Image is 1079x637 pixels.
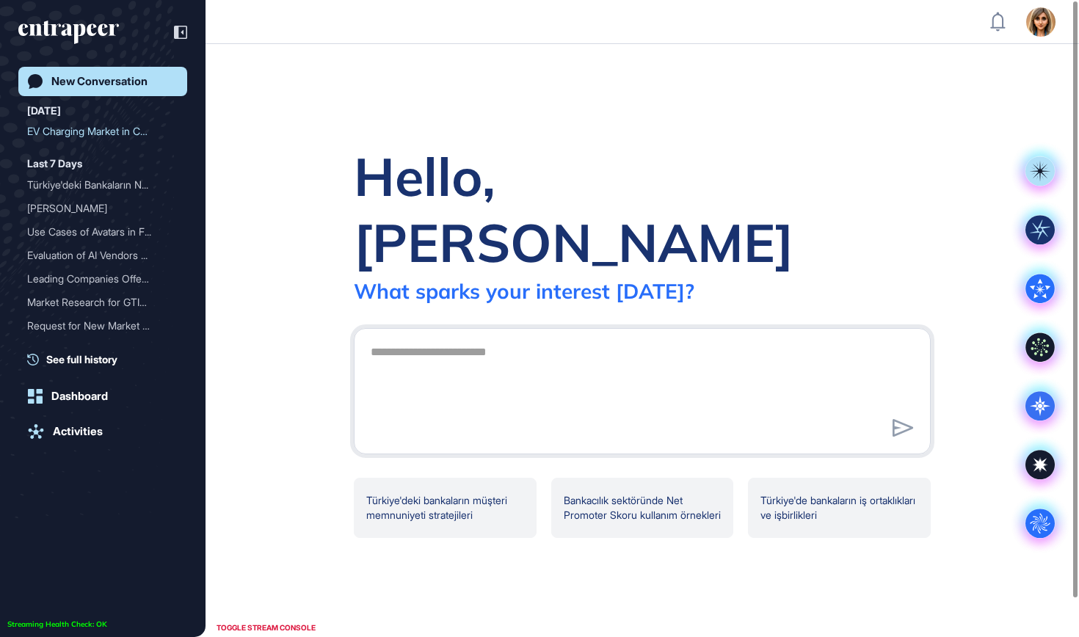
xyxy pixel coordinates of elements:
div: Evaluation of AI Agents f... [27,338,167,361]
div: EV Charging Market in Central Asia [27,120,178,143]
div: Use Cases of Avatars in Finance [27,220,178,244]
img: user-avatar [1026,7,1056,37]
a: See full history [27,352,187,367]
div: Activities [53,425,103,438]
div: Dashboard [51,390,108,403]
div: Evaluation of AI Vendors ... [27,244,167,267]
div: Market Research for GTIP No: 300590999000 Market Expansion [27,291,178,314]
div: Türkiye'deki Bankaların Net Promoter Skor Kullanım Örnekleri ve İşbirlikleri [27,173,178,197]
div: Bankacılık sektöründe Net Promoter Skoru kullanım örnekleri [551,478,734,538]
div: New Conversation [51,75,148,88]
div: Türkiye'deki bankaların müşteri memnuniyeti stratejileri [354,478,537,538]
div: Evaluation of AI Vendors for Corporate Credit Analysis at Nexent [27,244,178,267]
div: entrapeer-logo [18,21,119,44]
div: Last 7 Days [27,155,82,172]
div: [DATE] [27,102,61,120]
div: Request for New Market Research [27,314,178,338]
div: Hello, [PERSON_NAME] [354,143,931,275]
div: Use Cases of Avatars in F... [27,220,167,244]
div: Leading Companies Offerin... [27,267,167,291]
div: Evaluation of AI Agents for Corporate Credit Analysis in Financial Sector [27,338,178,361]
div: Reese [27,197,178,220]
div: Market Research for GTIP ... [27,291,167,314]
a: New Conversation [18,67,187,96]
div: What sparks your interest [DATE]? [354,278,694,304]
div: Türkiye'de bankaların iş ortaklıkları ve işbirlikleri [748,478,931,538]
div: EV Charging Market in Cen... [27,120,167,143]
a: Dashboard [18,382,187,411]
div: Leading Companies Offering AI Agents for Corporate Credit Analysis [27,267,178,291]
span: See full history [46,352,117,367]
a: Activities [18,417,187,446]
div: Request for New Market Re... [27,314,167,338]
div: Türkiye'deki Bankaların N... [27,173,167,197]
div: [PERSON_NAME] [27,197,167,220]
div: TOGGLE STREAM CONSOLE [213,619,319,637]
